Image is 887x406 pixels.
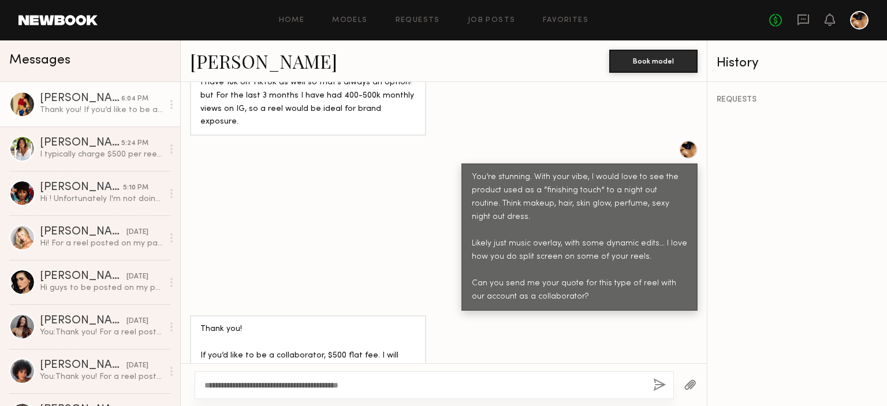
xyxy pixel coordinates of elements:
[279,17,305,24] a: Home
[396,17,440,24] a: Requests
[40,226,126,238] div: [PERSON_NAME]
[40,271,126,282] div: [PERSON_NAME]
[40,93,121,105] div: [PERSON_NAME]
[190,49,337,73] a: [PERSON_NAME]
[126,360,148,371] div: [DATE]
[200,323,416,376] div: Thank you! If you’d like to be a collaborator, $500 flat fee. I will create the most amazing vide...
[40,360,126,371] div: [PERSON_NAME]
[126,271,148,282] div: [DATE]
[468,17,516,24] a: Job Posts
[472,171,687,304] div: You’re stunning. With your vibe, I would love to see the product used as a “finishing touch” to a...
[121,138,148,149] div: 5:24 PM
[126,227,148,238] div: [DATE]
[40,315,126,327] div: [PERSON_NAME]
[609,55,698,65] a: Book model
[717,57,878,70] div: History
[609,50,698,73] button: Book model
[40,149,163,160] div: I typically charge $500 per reel but I know the original listing was a bit lower than that so I’m...
[40,193,163,204] div: Hi ! Unfortunately I'm not doing any collaborations post at the moment but open to ugc if your in...
[717,96,878,104] div: REQUESTS
[40,371,163,382] div: You: Thank you! For a reel posted on your page in collaboration with ours, what would you charge?...
[543,17,588,24] a: Favorites
[40,137,121,149] div: [PERSON_NAME]
[126,316,148,327] div: [DATE]
[332,17,367,24] a: Models
[40,327,163,338] div: You: Thank you! For a reel posted on your page in collaboration with ours, what would you charge?...
[121,94,148,105] div: 6:04 PM
[200,76,416,129] div: I have 10k on TikTok as well so that’s always an option! but For the last 3 months I have had 400...
[123,182,148,193] div: 5:10 PM
[40,238,163,249] div: Hi! For a reel posted on my page in collaboration with yours, my rate is $400, which includes org...
[40,282,163,293] div: Hi guys to be posted on my page would 500 work?
[40,182,123,193] div: [PERSON_NAME]
[9,54,70,67] span: Messages
[40,105,163,116] div: Thank you! If you’d like to be a collaborator, $500 flat fee. I will create the most amazing vide...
